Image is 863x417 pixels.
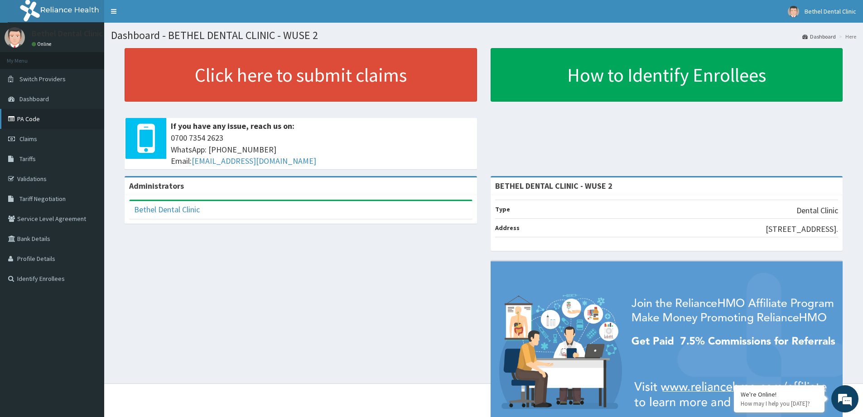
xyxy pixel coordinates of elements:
a: Dashboard [802,33,836,40]
p: Dental Clinic [796,205,838,216]
p: Bethel Dental Clinic [32,29,103,38]
b: Administrators [129,181,184,191]
span: Claims [19,135,37,143]
span: 0700 7354 2623 WhatsApp: [PHONE_NUMBER] Email: [171,132,472,167]
span: Tariffs [19,155,36,163]
a: Online [32,41,53,47]
p: [STREET_ADDRESS]. [766,223,838,235]
a: How to Identify Enrollees [491,48,843,102]
p: How may I help you today? [741,400,818,407]
span: Switch Providers [19,75,66,83]
textarea: Type your message and hit 'Enter' [5,248,173,280]
span: Bethel Dental Clinic [805,7,856,15]
span: Dashboard [19,95,49,103]
b: If you have any issue, reach us on: [171,121,294,131]
a: Bethel Dental Clinic [134,204,200,215]
b: Address [495,224,520,232]
li: Here [837,33,856,40]
img: d_794563401_company_1708531726252_794563401 [17,45,37,68]
span: We're online! [53,114,125,206]
div: Chat with us now [47,51,152,63]
img: User Image [788,6,799,17]
strong: BETHEL DENTAL CLINIC - WUSE 2 [495,181,612,191]
span: Tariff Negotiation [19,195,66,203]
div: Minimize live chat window [149,5,170,26]
h1: Dashboard - BETHEL DENTAL CLINIC - WUSE 2 [111,29,856,41]
a: Click here to submit claims [125,48,477,102]
div: We're Online! [741,390,818,398]
b: Type [495,205,510,213]
a: [EMAIL_ADDRESS][DOMAIN_NAME] [192,156,316,166]
img: User Image [5,27,25,48]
